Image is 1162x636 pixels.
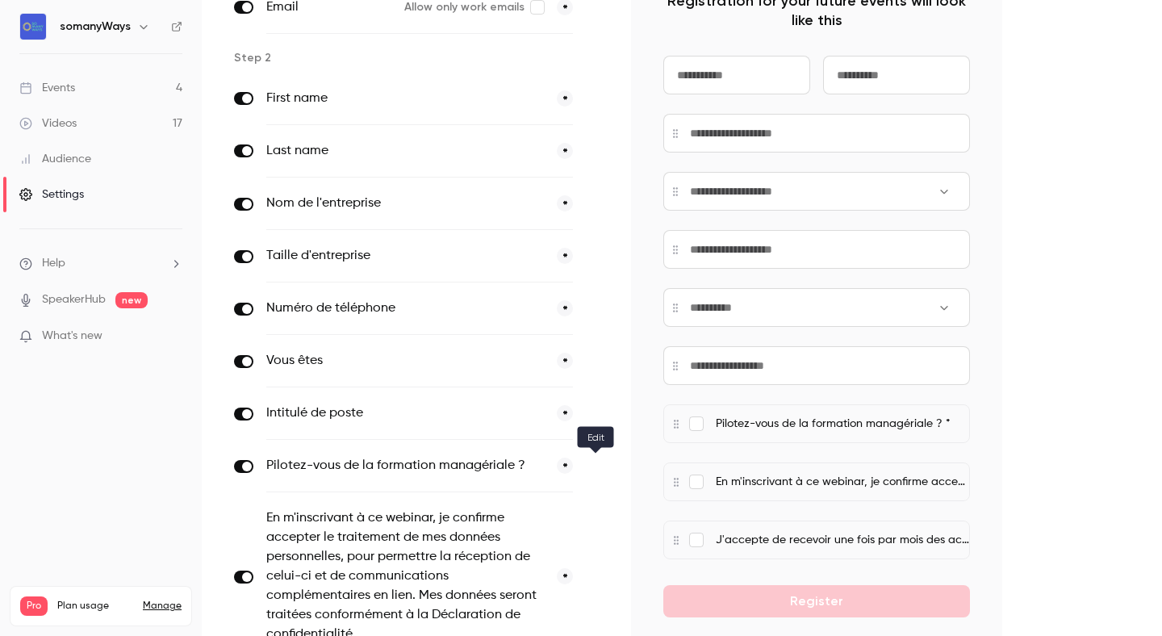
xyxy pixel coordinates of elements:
label: Intitulé de poste [266,404,544,423]
label: Vous êtes [266,351,544,370]
a: Manage [143,600,182,613]
label: Numéro de téléphone [266,299,544,318]
span: new [115,292,148,308]
label: Last name [266,141,544,161]
p: J'accepte de recevoir une fois par mois des actualités et inspirations autour des mutations du tr... [716,532,969,549]
a: SpeakerHub [42,291,106,308]
p: Pilotez-vous de la formation managériale ? * [716,416,969,433]
span: Help [42,255,65,272]
label: Nom de l'entreprise [266,194,544,213]
iframe: Noticeable Trigger [163,329,182,344]
h6: somanyWays [60,19,131,35]
div: Events [19,80,75,96]
div: Videos [19,115,77,132]
img: somanyWays [20,14,46,40]
span: Pro [20,596,48,616]
div: Settings [19,186,84,203]
div: Audience [19,151,91,167]
label: First name [266,89,544,108]
span: What's new [42,328,102,345]
li: help-dropdown-opener [19,255,182,272]
label: Pilotez-vous de la formation managériale ? [266,456,544,475]
p: En m'inscrivant à ce webinar, je confirme accepter le traitement de mes données personnelles, pou... [716,474,969,491]
label: Taille d'entreprise [266,246,544,266]
span: Plan usage [57,600,133,613]
p: Step 2 [234,50,605,66]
